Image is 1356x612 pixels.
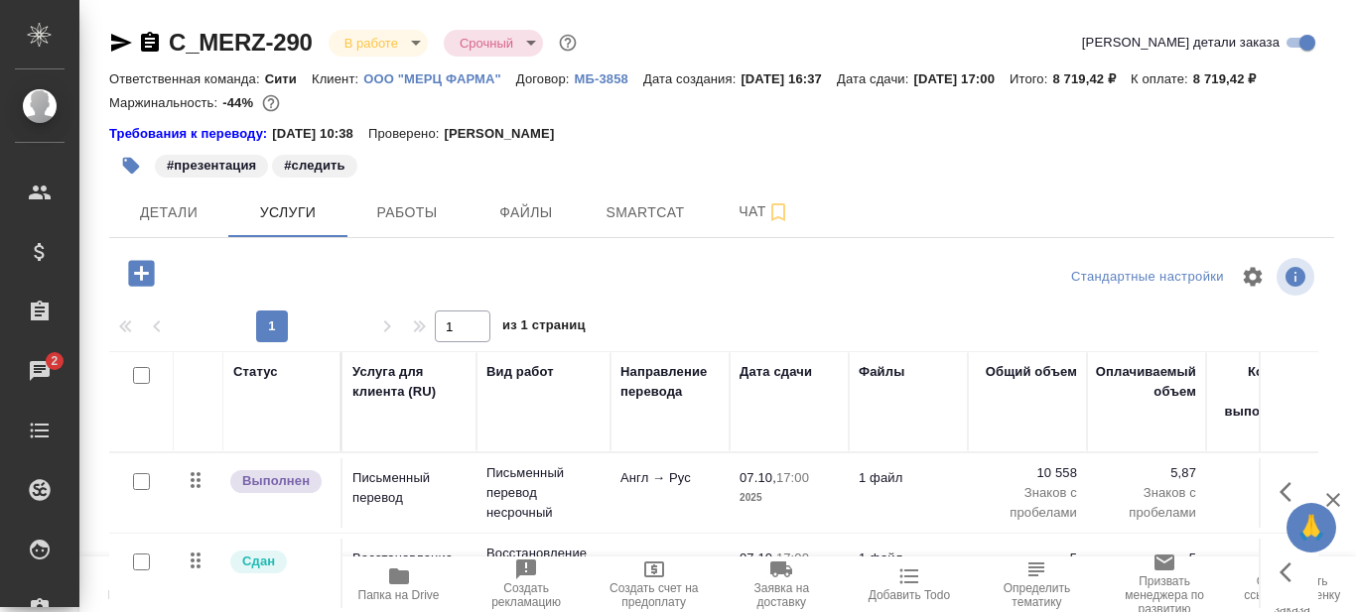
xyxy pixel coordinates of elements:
a: ООО "МЕРЦ ФАРМА" [363,69,516,86]
button: Скопировать ссылку на оценку заказа [1228,556,1356,612]
span: Работы [359,200,455,225]
p: Маржинальность: [109,95,222,110]
div: Нажми, чтобы открыть папку с инструкцией [109,124,272,144]
p: Письменный перевод [352,468,467,508]
p: МБ-3858 [575,71,643,86]
button: Скопировать ссылку для ЯМессенджера [109,31,133,55]
p: Проверено: [368,124,445,144]
span: 🙏 [1294,507,1328,549]
span: Посмотреть информацию [1277,258,1318,296]
p: 10 558 [978,463,1077,483]
button: Призвать менеджера по развитию [1101,556,1229,612]
a: 2 [5,346,74,396]
p: Итого: [1010,71,1052,86]
p: 07.10, [740,551,776,565]
p: #следить [284,156,344,176]
p: Ответственная команда: [109,71,265,86]
span: Smartcat [598,200,693,225]
span: 2 [39,351,69,371]
button: Создать счет на предоплату [590,556,718,612]
span: Заявка на доставку [730,581,834,609]
p: [DATE] 16:37 [741,71,837,86]
p: ООО "МЕРЦ ФАРМА" [363,71,516,86]
button: Создать рекламацию [463,556,591,612]
span: Файлы [478,200,574,225]
span: [PERSON_NAME] детали заказа [1082,33,1280,53]
button: Срочный [454,35,519,52]
div: Статус [233,362,278,382]
button: 🙏 [1287,503,1336,552]
p: Дата создания: [643,71,741,86]
p: Англ → Рус [620,468,720,488]
p: Дата сдачи: [837,71,913,86]
p: Сдан [242,551,275,571]
span: Услуги [240,200,336,225]
span: из 1 страниц [502,313,586,342]
div: В работе [444,30,543,57]
button: Папка на Drive [335,556,463,612]
p: К оплате: [1131,71,1193,86]
p: #презентация [167,156,256,176]
p: Письменный перевод несрочный [486,463,601,523]
a: C_MERZ-290 [169,29,313,56]
span: Создать счет на предоплату [602,581,706,609]
span: Детали [121,200,216,225]
button: Определить тематику [973,556,1101,612]
p: 5 [1216,549,1315,568]
p: Сити [265,71,312,86]
p: [DATE] 10:38 [272,124,368,144]
p: 5,87 [1097,463,1196,483]
span: Настроить таблицу [1229,253,1277,301]
div: Услуга для клиента (RU) [352,362,467,402]
p: 17:00 [776,470,809,485]
button: Заявка на доставку [718,556,846,612]
div: Дата сдачи [740,362,812,382]
button: Добавить Todo [846,556,974,612]
p: [DATE] 17:00 [913,71,1010,86]
p: 07.10, [740,470,776,485]
div: Направление перевода [620,362,720,402]
div: Кол-во ед. изм., выполняемое в час [1216,362,1315,441]
p: 17:00 [776,551,809,565]
span: Папка на Drive [358,588,440,602]
p: Восстановление графического изображен... [486,544,601,603]
span: Пересчитать [108,588,179,602]
p: Договор: [516,71,575,86]
div: Общий объем [986,362,1077,382]
p: 1 файл [859,549,958,568]
p: [PERSON_NAME] [444,124,569,144]
p: 8 719,42 ₽ [1052,71,1131,86]
span: Чат [717,199,812,224]
button: Добавить услугу [114,253,169,294]
button: Пересчитать [79,556,207,612]
p: Знаков с пробелами [978,483,1077,523]
button: Скопировать ссылку [138,31,162,55]
p: Знаков с пробелами [1097,483,1196,523]
button: Показать кнопки [1268,549,1315,596]
p: 1 файл [859,468,958,488]
div: Оплачиваемый объем [1096,362,1196,402]
div: В работе [329,30,428,57]
p: Выполнен [242,471,310,491]
svg: Подписаться [766,200,790,224]
p: 8 719,42 ₽ [1193,71,1272,86]
p: Восстановление графического... [352,549,467,588]
span: презентация [153,156,270,173]
p: 5 [1097,549,1196,568]
button: Показать кнопки [1268,468,1315,516]
span: Создать рекламацию [475,581,579,609]
span: Добавить Todo [869,588,950,602]
span: Определить тематику [985,581,1089,609]
button: В работе [339,35,404,52]
button: Добавить тэг [109,144,153,187]
p: -44% [222,95,258,110]
p: 2025 [740,488,839,508]
button: 10492.90 RUB; [258,90,284,116]
div: Вид работ [486,362,554,382]
p: Клиент: [312,71,363,86]
a: МБ-3858 [575,69,643,86]
a: Требования к переводу: [109,124,272,144]
div: Файлы [859,362,904,382]
div: split button [1066,262,1229,293]
button: Доп статусы указывают на важность/срочность заказа [555,30,581,56]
